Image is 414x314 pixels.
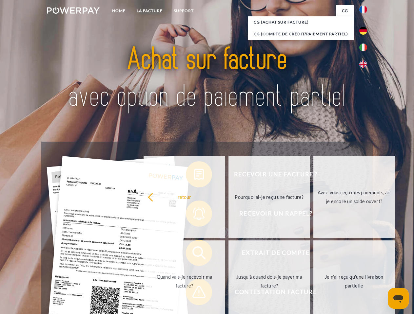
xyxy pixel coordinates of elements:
[168,5,199,17] a: Support
[232,272,306,290] div: Jusqu'à quand dois-je payer ma facture?
[359,61,367,68] img: en
[359,44,367,51] img: it
[248,28,354,40] a: CG (Compte de crédit/paiement partiel)
[317,272,391,290] div: Je n'ai reçu qu'une livraison partielle
[148,192,221,201] div: retour
[63,31,351,125] img: title-powerpay_fr.svg
[232,192,306,201] div: Pourquoi ai-je reçu une facture?
[359,27,367,35] img: de
[317,188,391,206] div: Avez-vous reçu mes paiements, ai-je encore un solde ouvert?
[107,5,131,17] a: Home
[131,5,168,17] a: LA FACTURE
[248,16,354,28] a: CG (achat sur facture)
[313,156,395,238] a: Avez-vous reçu mes paiements, ai-je encore un solde ouvert?
[148,272,221,290] div: Quand vais-je recevoir ma facture?
[47,7,100,14] img: logo-powerpay-white.svg
[336,5,354,17] a: CG
[359,6,367,13] img: fr
[388,288,409,309] iframe: Bouton de lancement de la fenêtre de messagerie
